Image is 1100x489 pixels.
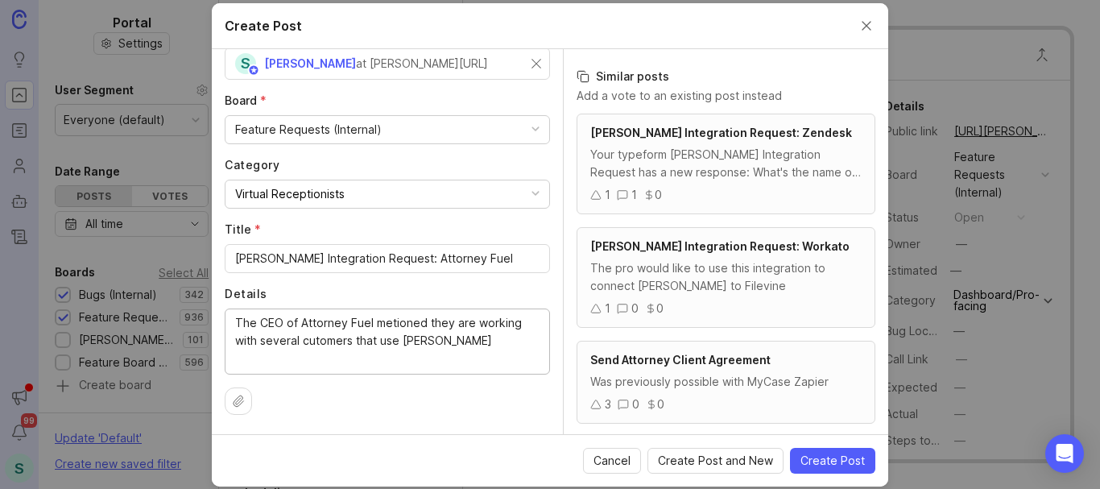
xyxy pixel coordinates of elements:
span: Create Post and New [658,453,773,469]
div: 3 [605,396,611,413]
div: Your typeform [PERSON_NAME] Integration Request has a new response: What's the name of the softwa... [590,146,862,181]
img: member badge [248,64,260,76]
span: Cancel [593,453,631,469]
input: Short, descriptive title [235,250,540,267]
a: Send Attorney Client AgreementWas previously possible with MyCase Zapier300 [577,341,875,424]
div: 0 [655,186,662,204]
div: 1 [605,300,610,317]
div: Virtual Receptionists [235,185,345,203]
div: The pro would like to use this integration to connect [PERSON_NAME] to Filevine [590,259,862,295]
div: Feature Requests (Internal) [235,121,382,139]
span: [PERSON_NAME] Integration Request: Workato [590,239,850,253]
div: 0 [656,300,664,317]
span: Create Post [800,453,865,469]
div: Was previously possible with MyCase Zapier [590,373,862,391]
span: Title (required) [225,222,261,236]
div: 1 [631,186,637,204]
h2: Create Post [225,16,302,35]
h3: Similar posts [577,68,875,85]
span: Send Attorney Client Agreement [590,353,771,367]
a: [PERSON_NAME] Integration Request: ZendeskYour typeform [PERSON_NAME] Integration Request has a n... [577,114,875,214]
div: 1 [605,186,610,204]
div: 0 [632,396,639,413]
span: [PERSON_NAME] [264,56,356,70]
a: [PERSON_NAME] Integration Request: WorkatoThe pro would like to use this integration to connect [... [577,227,875,328]
label: Details [225,286,550,302]
label: Category [225,157,550,173]
button: Cancel [583,448,641,474]
div: S [235,53,256,74]
div: at [PERSON_NAME][URL] [356,55,488,73]
button: Close create post modal [858,17,875,35]
button: Create Post and New [647,448,784,474]
div: 0 [631,300,639,317]
p: Add a vote to an existing post instead [577,88,875,104]
span: [PERSON_NAME] Integration Request: Zendesk [590,126,852,139]
button: Create Post [790,448,875,474]
textarea: The CEO of Attorney Fuel metioned they are working with several cutomers that use [DOMAIN_NAME] [235,314,540,367]
div: Open Intercom Messenger [1045,434,1084,473]
span: Board (required) [225,93,267,107]
div: 0 [657,396,664,413]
